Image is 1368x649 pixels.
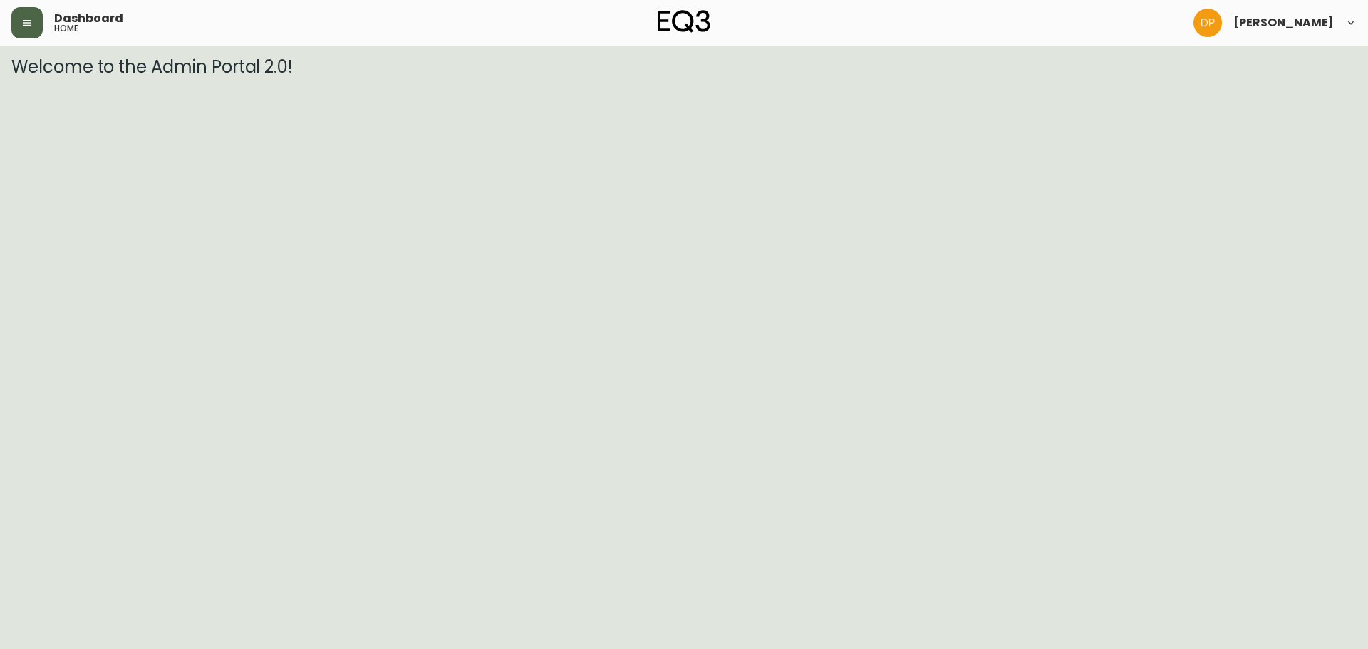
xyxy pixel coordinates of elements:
span: [PERSON_NAME] [1233,17,1334,28]
h3: Welcome to the Admin Portal 2.0! [11,57,1357,77]
img: b0154ba12ae69382d64d2f3159806b19 [1193,9,1222,37]
span: Dashboard [54,13,123,24]
img: logo [658,10,710,33]
h5: home [54,24,78,33]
